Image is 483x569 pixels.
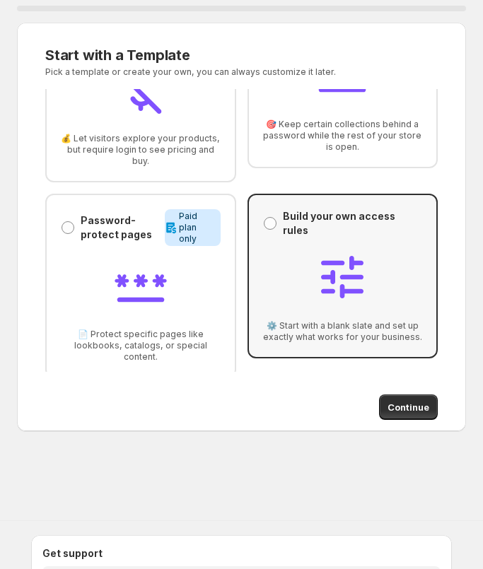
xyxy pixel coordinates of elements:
img: Password-protect pages [112,257,169,314]
img: Everyone can browse, only members see prices [112,61,169,118]
span: Paid plan only [179,211,215,245]
span: 💰 Let visitors explore your products, but require login to see pricing and buy. [61,133,221,167]
span: 🎯 Keep certain collections behind a password while the rest of your store is open. [263,119,423,153]
p: Build your own access rules [283,209,423,237]
p: Password-protect pages [81,213,159,242]
img: Build your own access rules [314,249,371,305]
button: Continue [379,394,438,420]
span: ⚙️ Start with a blank slate and set up exactly what works for your business. [263,320,423,343]
h2: Get support [42,546,441,561]
span: Start with a Template [45,47,190,64]
span: 📄 Protect specific pages like lookbooks, catalogs, or special content. [61,329,221,363]
span: Continue [388,400,429,414]
p: Pick a template or create your own, you can always customize it later. [45,66,438,78]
